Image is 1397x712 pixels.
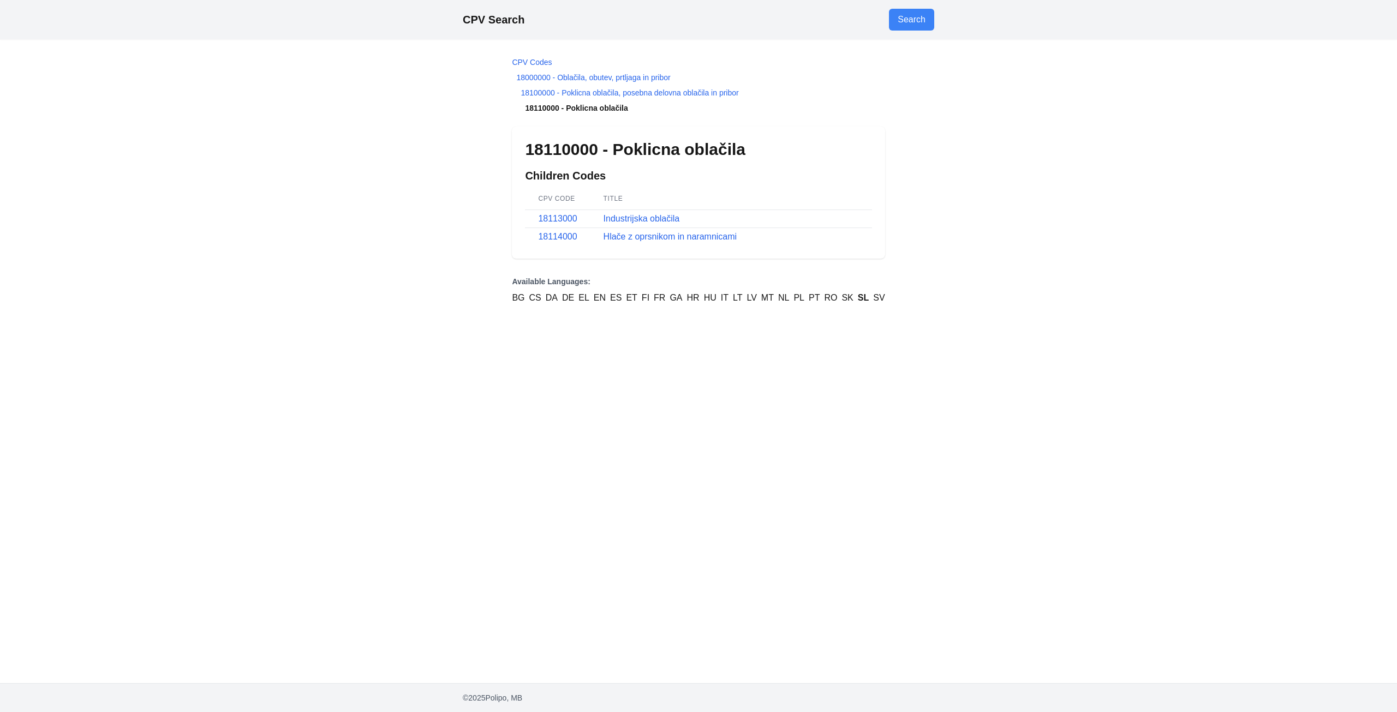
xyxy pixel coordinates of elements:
p: © 2025 Polipo, MB [463,692,934,703]
a: FR [654,291,665,304]
a: RO [824,291,837,304]
a: IT [721,291,729,304]
a: HU [704,291,717,304]
h2: Children Codes [525,168,871,183]
a: CPV Search [463,14,524,26]
a: CPV Codes [512,58,552,67]
a: Industrijska oblačila [604,214,680,223]
a: LT [733,291,742,304]
a: PL [793,291,804,304]
nav: Language Versions [512,276,885,304]
a: 18000000 - Oblačila, obutev, prtljaga in pribor [516,73,670,82]
a: Hlače z oprsnikom in naramnicami [604,232,737,241]
a: CS [529,291,541,304]
a: SL [858,291,869,304]
a: EL [578,291,589,304]
a: GA [670,291,682,304]
a: HR [687,291,700,304]
a: SK [841,291,853,304]
a: DA [546,291,558,304]
a: DE [562,291,574,304]
p: Available Languages: [512,276,885,287]
a: PT [809,291,820,304]
nav: Breadcrumb [512,57,885,113]
a: ET [626,291,637,304]
a: Go to search [889,9,934,31]
a: MT [761,291,774,304]
a: BG [512,291,524,304]
th: Title [590,188,872,210]
a: NL [778,291,789,304]
a: 18113000 [538,214,577,223]
a: ES [610,291,622,304]
h1: 18110000 - Poklicna oblačila [525,140,871,159]
li: 18110000 - Poklicna oblačila [512,103,885,113]
a: 18114000 [538,232,577,241]
a: 18100000 - Poklicna oblačila, posebna delovna oblačila in pribor [521,88,738,97]
a: EN [594,291,606,304]
a: SV [873,291,885,304]
a: LV [747,291,756,304]
th: CPV Code [525,188,590,210]
a: FI [642,291,649,304]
